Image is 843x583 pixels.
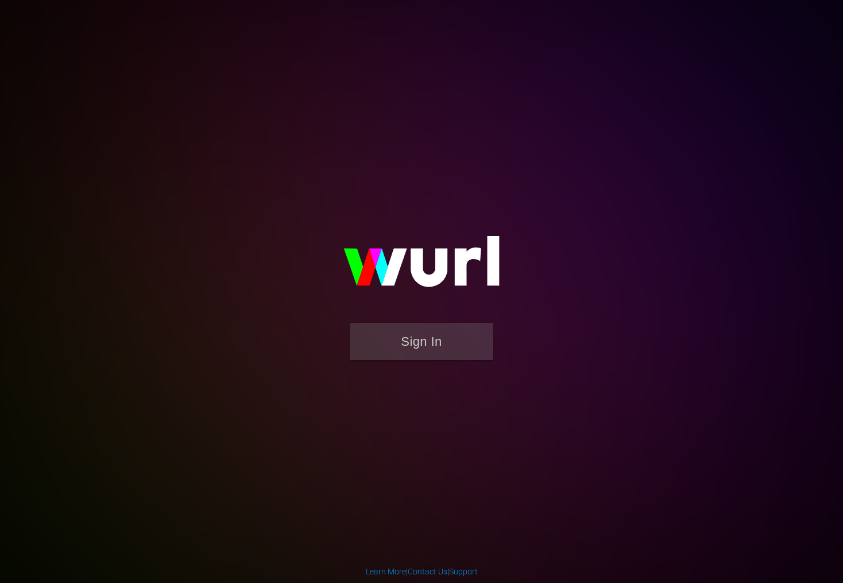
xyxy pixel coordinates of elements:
[307,211,536,323] img: wurl-logo-on-black-223613ac3d8ba8fe6dc639794a292ebdb59501304c7dfd60c99c58986ef67473.svg
[366,566,478,577] div: | |
[449,567,478,576] a: Support
[366,567,406,576] a: Learn More
[350,323,493,360] button: Sign In
[408,567,447,576] a: Contact Us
